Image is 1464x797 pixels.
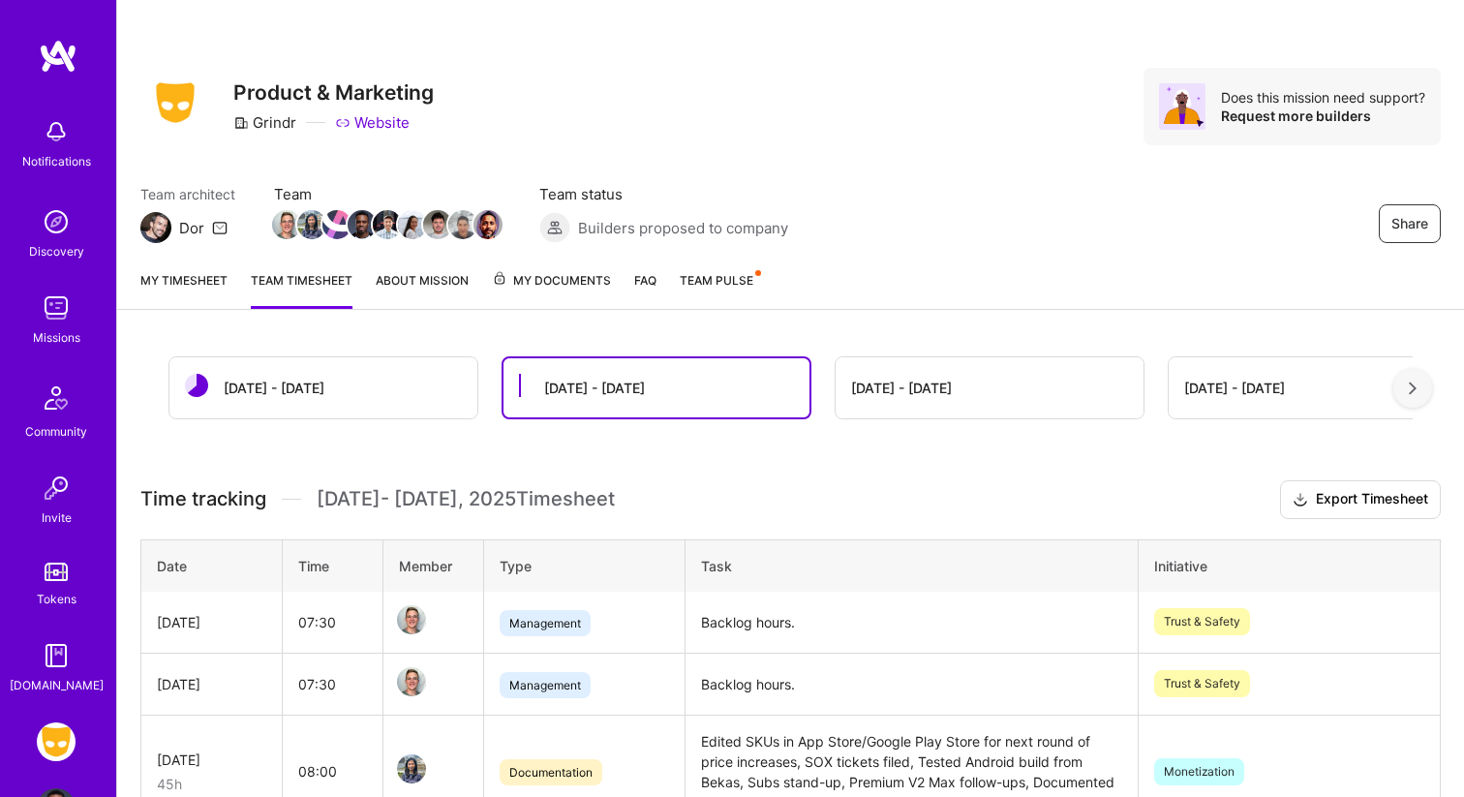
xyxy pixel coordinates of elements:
img: Avatar [1159,83,1205,130]
div: Invite [42,507,72,528]
a: Team Member Avatar [399,603,424,636]
a: Website [335,112,410,133]
img: Team Member Avatar [423,210,452,239]
div: Dor [179,218,204,238]
img: Grindr: Product & Marketing [37,722,76,761]
img: Team Member Avatar [473,210,503,239]
td: Backlog hours. [685,592,1138,654]
img: status icon [185,374,208,397]
span: Documentation [500,759,602,785]
img: Team Architect [140,212,171,243]
th: Time [282,539,382,592]
img: Invite [37,469,76,507]
div: Discovery [29,241,84,261]
span: Team status [539,184,788,204]
img: tokens [45,563,68,581]
i: icon CompanyGray [233,115,249,131]
img: right [1409,382,1417,395]
a: About Mission [376,270,469,309]
div: 45h [157,774,266,794]
div: Community [25,421,87,442]
img: Community [33,375,79,421]
img: Team Member Avatar [297,210,326,239]
a: My timesheet [140,270,228,309]
th: Initiative [1138,539,1440,592]
td: 07:30 [282,592,382,654]
button: Export Timesheet [1280,480,1441,519]
img: Team Member Avatar [397,605,426,634]
a: Grindr: Product & Marketing [32,722,80,761]
div: [DATE] - [DATE] [1184,378,1285,398]
a: Team Member Avatar [375,208,400,241]
img: Team Member Avatar [397,667,426,696]
a: Team timesheet [251,270,352,309]
button: Share [1379,204,1441,243]
img: discovery [37,202,76,241]
span: Time tracking [140,487,266,511]
img: Company Logo [140,77,210,129]
span: Builders proposed to company [578,218,788,238]
img: Builders proposed to company [539,212,570,243]
a: Team Member Avatar [425,208,450,241]
span: My Documents [492,270,611,291]
img: bell [37,112,76,151]
span: Trust & Safety [1154,670,1250,697]
a: Team Pulse [680,270,759,309]
img: Team Member Avatar [397,754,426,783]
img: Team Member Avatar [348,210,377,239]
a: Team Member Avatar [299,208,324,241]
div: Request more builders [1221,107,1425,125]
th: Type [483,539,685,592]
img: Team Member Avatar [373,210,402,239]
td: Backlog hours. [685,653,1138,715]
span: Team architect [140,184,235,204]
div: [DATE] - [DATE] [224,378,324,398]
th: Member [382,539,483,592]
span: Management [500,610,591,636]
div: Notifications [22,151,91,171]
a: Team Member Avatar [475,208,501,241]
a: Team Member Avatar [399,752,424,785]
th: Date [141,539,283,592]
div: [DATE] [157,750,266,770]
span: Team [274,184,501,204]
img: guide book [37,636,76,675]
span: Management [500,672,591,698]
span: Share [1391,214,1428,233]
span: [DATE] - [DATE] , 2025 Timesheet [317,487,615,511]
img: Team Member Avatar [272,210,301,239]
div: Grindr [233,112,296,133]
img: Team Member Avatar [322,210,351,239]
i: icon Download [1293,490,1308,510]
div: [DATE] [157,674,266,694]
a: My Documents [492,270,611,309]
a: Team Member Avatar [400,208,425,241]
h3: Product & Marketing [233,80,434,105]
a: Team Member Avatar [350,208,375,241]
a: Team Member Avatar [399,665,424,698]
div: [DATE] [157,612,266,632]
div: [DOMAIN_NAME] [10,675,104,695]
span: Trust & Safety [1154,608,1250,635]
div: Missions [33,327,80,348]
span: Monetization [1154,758,1244,785]
img: logo [39,39,77,74]
span: Team Pulse [680,273,753,288]
td: 07:30 [282,653,382,715]
img: Team Member Avatar [448,210,477,239]
a: Team Member Avatar [450,208,475,241]
img: teamwork [37,289,76,327]
a: Team Member Avatar [274,208,299,241]
div: [DATE] - [DATE] [851,378,952,398]
div: [DATE] - [DATE] [544,378,645,398]
a: FAQ [634,270,656,309]
div: Does this mission need support? [1221,88,1425,107]
th: Task [685,539,1138,592]
img: Team Member Avatar [398,210,427,239]
div: Tokens [37,589,76,609]
i: icon Mail [212,220,228,235]
a: Team Member Avatar [324,208,350,241]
